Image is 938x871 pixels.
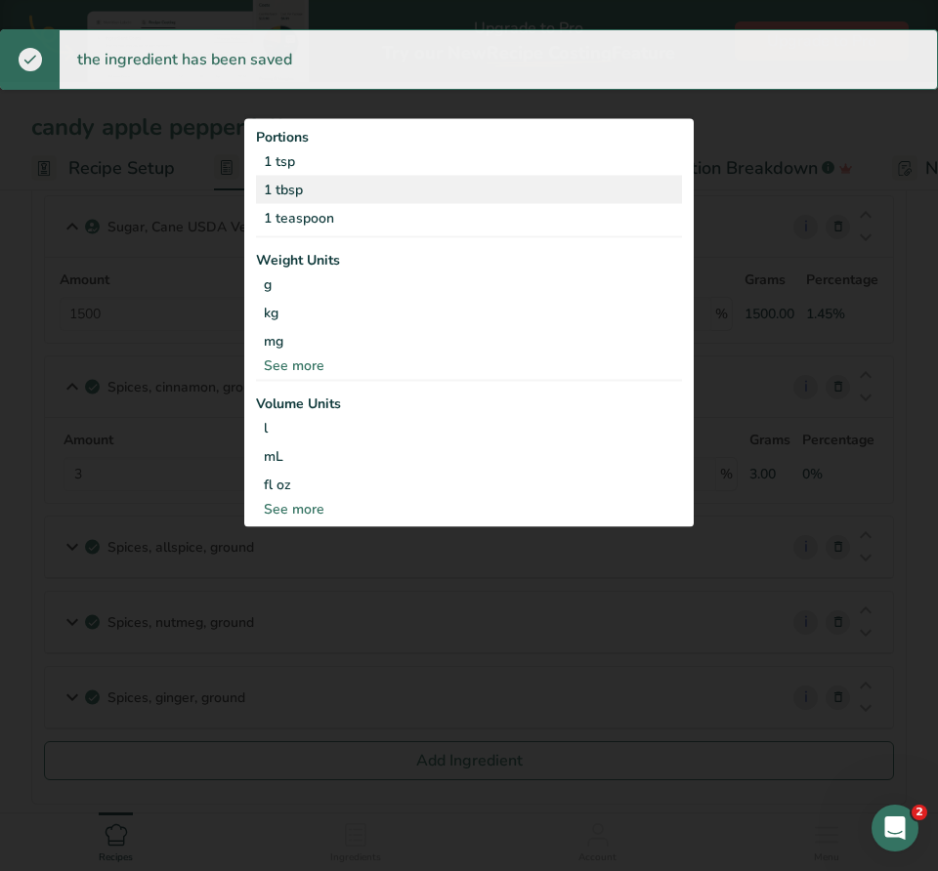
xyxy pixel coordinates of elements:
[256,250,682,270] div: Weight Units
[256,299,682,327] div: kg
[264,446,674,467] div: mL
[256,204,682,232] div: 1 teaspoon
[264,418,674,438] div: l
[256,270,682,299] div: g
[60,30,310,89] div: the ingredient has been saved
[256,327,682,355] div: mg
[256,499,682,519] div: See more
[256,394,682,414] div: Volume Units
[256,176,682,204] div: 1 tbsp
[912,805,927,820] span: 2
[256,127,682,147] div: Portions
[256,147,682,176] div: 1 tsp
[256,355,682,376] div: See more
[872,805,918,851] iframe: Intercom live chat
[264,475,674,495] div: fl oz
